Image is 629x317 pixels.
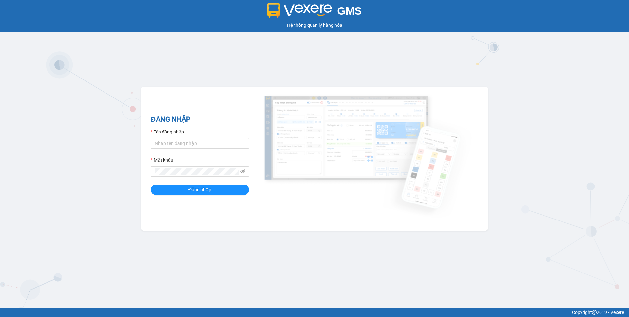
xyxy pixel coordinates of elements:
input: Mật khẩu [155,168,239,175]
label: Tên đăng nhập [151,128,184,135]
span: Đăng nhập [188,186,211,193]
input: Tên đăng nhập [151,138,249,149]
div: Hệ thống quản lý hàng hóa [2,22,627,29]
span: copyright [592,310,597,315]
button: Đăng nhập [151,185,249,195]
label: Mật khẩu [151,156,173,164]
h2: ĐĂNG NHẬP [151,114,249,125]
span: eye-invisible [240,169,245,174]
a: GMS [267,10,362,15]
img: logo 2 [267,3,332,18]
div: Copyright 2019 - Vexere [5,309,624,316]
span: GMS [337,5,362,17]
